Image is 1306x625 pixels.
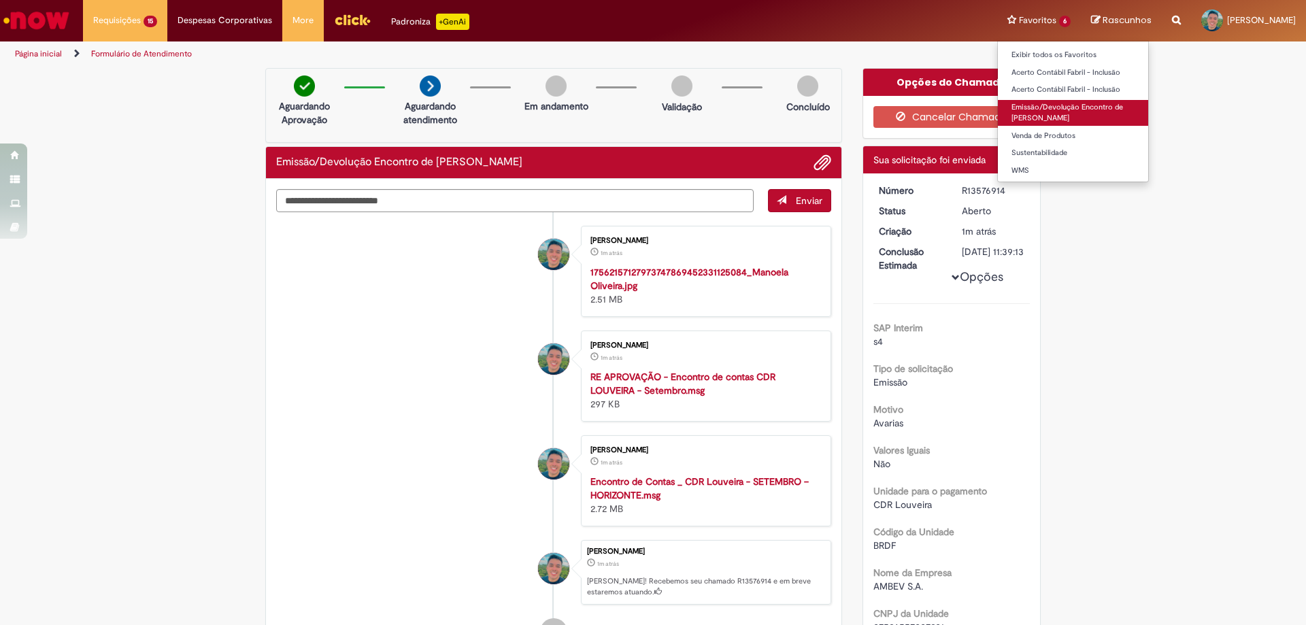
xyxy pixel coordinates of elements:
span: Avarias [873,417,903,429]
p: [PERSON_NAME]! Recebemos seu chamado R13576914 e em breve estaremos atuando. [587,576,824,597]
textarea: Digite sua mensagem aqui... [276,189,754,212]
a: Página inicial [15,48,62,59]
a: Formulário de Atendimento [91,48,192,59]
img: click_logo_yellow_360x200.png [334,10,371,30]
b: Motivo [873,403,903,416]
div: Sostenys Campos Souza [538,553,569,584]
b: SAP Interim [873,322,923,334]
p: +GenAi [436,14,469,30]
a: Venda de Produtos [998,129,1148,143]
span: 1m atrás [962,225,996,237]
div: [PERSON_NAME] [590,237,817,245]
time: 29/09/2025 13:38:47 [601,354,622,362]
span: [PERSON_NAME] [1227,14,1296,26]
div: 29/09/2025 13:39:09 [962,224,1025,238]
a: 17562157127973747869452331125084_Manoela Oliveira.jpg [590,266,788,292]
span: More [292,14,314,27]
div: Aberto [962,204,1025,218]
span: Enviar [796,195,822,207]
button: Enviar [768,189,831,212]
div: [PERSON_NAME] [587,547,824,556]
div: Padroniza [391,14,469,30]
span: Sua solicitação foi enviada [873,154,986,166]
img: img-circle-grey.png [546,75,567,97]
a: Sustentabilidade [998,146,1148,161]
b: CNPJ da Unidade [873,607,949,620]
span: 1m atrás [597,560,619,568]
img: check-circle-green.png [294,75,315,97]
div: Opções do Chamado [863,69,1041,96]
a: Acerto Contábil Fabril - Inclusão [998,65,1148,80]
p: Validação [662,100,702,114]
div: [DATE] 11:39:13 [962,245,1025,258]
a: Acerto Contábil Fabril - Inclusão [998,82,1148,97]
span: CDR Louveira [873,499,932,511]
span: Favoritos [1019,14,1056,27]
p: Em andamento [524,99,588,113]
b: Nome da Empresa [873,567,952,579]
b: Código da Unidade [873,526,954,538]
img: arrow-next.png [420,75,441,97]
time: 29/09/2025 13:38:33 [601,458,622,467]
dt: Criação [869,224,952,238]
time: 29/09/2025 13:39:09 [597,560,619,568]
div: 2.72 MB [590,475,817,516]
div: [PERSON_NAME] [590,341,817,350]
p: Aguardando atendimento [397,99,463,126]
dt: Status [869,204,952,218]
span: s4 [873,335,883,348]
p: Aguardando Aprovação [271,99,337,126]
a: Rascunhos [1091,14,1152,27]
div: 297 KB [590,370,817,411]
dt: Número [869,184,952,197]
b: Tipo de solicitação [873,362,953,375]
div: Sostenys Campos Souza [538,448,569,479]
img: img-circle-grey.png [671,75,692,97]
span: Rascunhos [1103,14,1152,27]
span: Não [873,458,890,470]
div: [PERSON_NAME] [590,446,817,454]
b: Unidade para o pagamento [873,485,987,497]
a: Exibir todos os Favoritos [998,48,1148,63]
span: Requisições [93,14,141,27]
a: RE APROVAÇÃO - Encontro de contas CDR LOUVEIRA - Setembro.msg [590,371,775,396]
button: Adicionar anexos [814,154,831,171]
span: BRDF [873,539,896,552]
ul: Trilhas de página [10,41,860,67]
a: Emissão/Devolução Encontro de [PERSON_NAME] [998,100,1148,125]
dt: Conclusão Estimada [869,245,952,272]
time: 29/09/2025 13:39:05 [601,249,622,257]
b: Valores Iguais [873,444,930,456]
div: Sostenys Campos Souza [538,239,569,270]
li: Sostenys Campos Souza [276,540,831,605]
button: Cancelar Chamado [873,106,1031,128]
span: 1m atrás [601,249,622,257]
span: 1m atrás [601,458,622,467]
span: Emissão [873,376,907,388]
span: 1m atrás [601,354,622,362]
a: Encontro de Contas _ CDR Louveira - SETEMBRO – HORIZONTE.msg [590,475,809,501]
img: img-circle-grey.png [797,75,818,97]
div: Sostenys Campos Souza [538,343,569,375]
a: WMS [998,163,1148,178]
h2: Emissão/Devolução Encontro de Contas Fornecedor Histórico de tíquete [276,156,522,169]
span: AMBEV S.A. [873,580,923,592]
div: 2.51 MB [590,265,817,306]
span: 15 [144,16,157,27]
span: Despesas Corporativas [178,14,272,27]
ul: Favoritos [997,41,1149,182]
span: 6 [1059,16,1071,27]
div: R13576914 [962,184,1025,197]
p: Concluído [786,100,830,114]
img: ServiceNow [1,7,71,34]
